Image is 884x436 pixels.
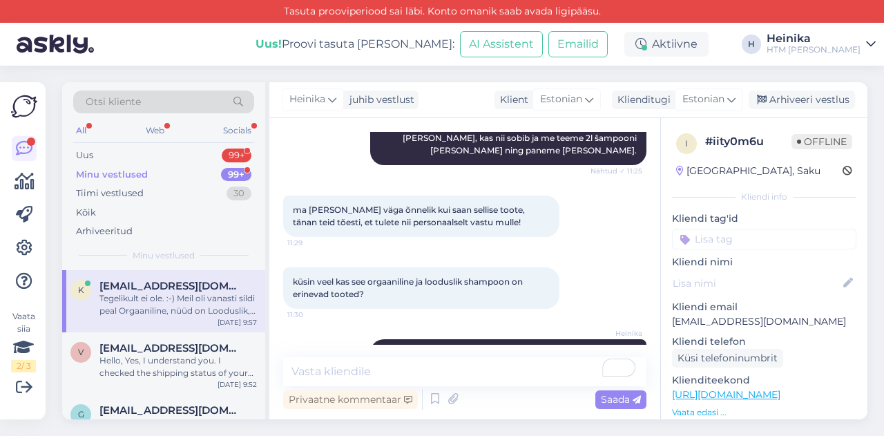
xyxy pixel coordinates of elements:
[99,342,243,354] span: vppgirl@gmail.com
[287,238,339,248] span: 11:29
[590,328,642,339] span: Heinika
[218,317,257,328] div: [DATE] 9:57
[86,95,141,109] span: Otsi kliente
[685,138,688,149] span: i
[676,164,820,178] div: [GEOGRAPHIC_DATA], Saku
[612,93,671,107] div: Klienditugi
[99,404,243,417] span: gaving787@gmail.com
[73,122,89,140] div: All
[344,93,414,107] div: juhib vestlust
[218,379,257,390] div: [DATE] 9:52
[672,300,856,314] p: Kliendi email
[283,390,418,409] div: Privaatne kommentaar
[287,310,339,320] span: 11:30
[460,31,543,57] button: AI Assistent
[749,91,855,109] div: Arhiveeri vestlus
[76,187,144,200] div: Tiimi vestlused
[672,314,856,329] p: [EMAIL_ADDRESS][DOMAIN_NAME]
[76,225,133,238] div: Arhiveeritud
[672,349,783,368] div: Küsi telefoninumbrit
[293,205,527,227] span: ma [PERSON_NAME] väga õnnelik kui saan sellise toote, tänan teid tõesti, et tulete nii personaals...
[548,31,608,57] button: Emailid
[143,122,167,140] div: Web
[540,92,582,107] span: Estonian
[672,229,856,249] input: Lisa tag
[293,276,525,299] span: küsin veel kas see orgaaniline ja looduslik shampoon on erinevad tooted?
[11,360,36,372] div: 2 / 3
[494,93,528,107] div: Klient
[624,32,709,57] div: Aktiivne
[767,33,861,44] div: Heinika
[221,168,251,182] div: 99+
[256,37,282,50] b: Uus!
[672,211,856,226] p: Kliendi tag'id
[672,373,856,388] p: Klienditeekond
[256,36,454,53] div: Proovi tasuta [PERSON_NAME]:
[672,388,780,401] a: [URL][DOMAIN_NAME]
[78,409,84,419] span: g
[672,255,856,269] p: Kliendi nimi
[220,122,254,140] div: Socials
[682,92,724,107] span: Estonian
[99,354,257,379] div: Hello, Yes, I understand you. I checked the shipping status of your package and it says that it h...
[791,134,852,149] span: Offline
[11,310,36,372] div: Vaata siia
[76,168,148,182] div: Minu vestlused
[742,35,761,54] div: H
[76,149,93,162] div: Uus
[99,292,257,317] div: Tegelikult ei ole. :-) Meil oli vanasti sildi peal Orgaaniline, nüüd on Looduslik, aga sisu on tä...
[283,357,646,386] textarea: To enrich screen reader interactions, please activate Accessibility in Grammarly extension settings
[672,406,856,419] p: Vaata edasi ...
[673,276,840,291] input: Lisa nimi
[705,133,791,150] div: # iity0m6u
[767,33,876,55] a: HeinikaHTM [PERSON_NAME]
[11,93,37,120] img: Askly Logo
[601,393,641,406] span: Saada
[227,187,251,200] div: 30
[78,285,84,295] span: k
[78,347,84,357] span: v
[222,149,251,162] div: 99+
[590,166,642,176] span: Nähtud ✓ 11:25
[133,249,195,262] span: Minu vestlused
[672,334,856,349] p: Kliendi telefon
[99,280,243,292] span: kadirahn@gmail.com
[289,92,325,107] span: Heinika
[76,206,96,220] div: Kõik
[767,44,861,55] div: HTM [PERSON_NAME]
[672,191,856,203] div: Kliendi info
